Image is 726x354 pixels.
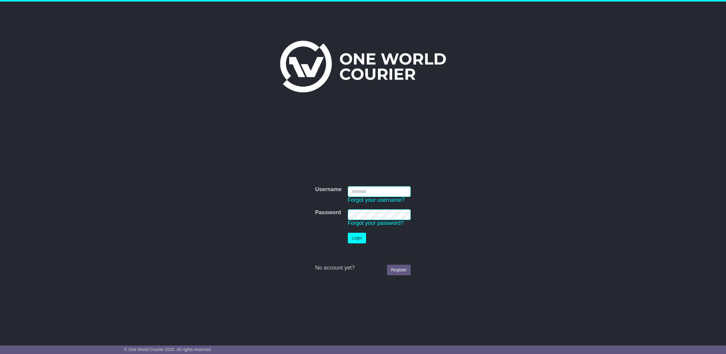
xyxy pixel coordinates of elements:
[315,265,411,271] div: No account yet?
[280,41,446,92] img: One World
[387,265,411,275] a: Register
[348,233,366,243] button: Login
[348,197,405,203] a: Forgot your username?
[124,347,212,352] span: © One World Courier 2025. All rights reserved.
[348,220,404,226] a: Forgot your password?
[315,186,342,193] label: Username
[315,209,341,216] label: Password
